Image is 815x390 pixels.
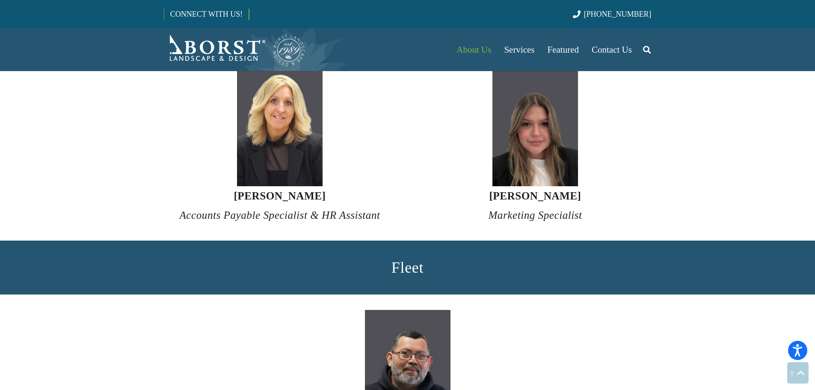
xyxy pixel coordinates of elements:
[548,45,579,55] span: Featured
[164,33,306,67] a: Borst-Logo
[498,28,541,71] a: Services
[456,45,491,55] span: About Us
[787,362,809,384] a: Back to top
[585,28,638,71] a: Contact Us
[584,10,652,18] span: [PHONE_NUMBER]
[489,190,581,202] strong: [PERSON_NAME]
[488,209,582,221] em: Marketing Specialist
[638,39,655,60] a: Search
[234,190,326,202] strong: [PERSON_NAME]
[592,45,632,55] span: Contact Us
[179,209,380,221] em: Accounts Payable Specialist & HR Assistant
[164,4,249,24] a: CONNECT WITH US!
[573,10,651,18] a: [PHONE_NUMBER]
[504,45,534,55] span: Services
[541,28,585,71] a: Featured
[450,28,498,71] a: About Us
[164,256,652,279] h2: Fleet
